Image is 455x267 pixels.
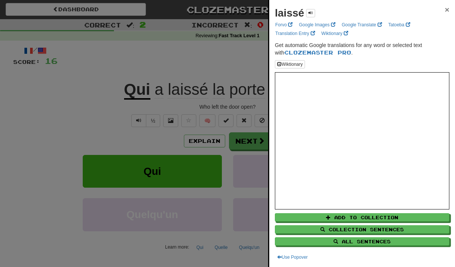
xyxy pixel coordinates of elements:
[275,253,310,261] button: Use Popover
[273,29,317,38] a: Translation Entry
[275,60,305,68] button: Wiktionary
[386,21,413,29] a: Tatoeba
[275,41,449,56] p: Get automatic Google translations for any word or selected text with .
[275,237,449,246] button: All Sentences
[297,21,338,29] a: Google Images
[319,29,350,38] a: Wiktionary
[445,5,449,14] span: ×
[445,6,449,14] button: Close
[275,213,449,221] button: Add to Collection
[284,49,351,56] a: Clozemaster Pro
[340,21,384,29] a: Google Translate
[275,225,449,234] button: Collection Sentences
[275,7,304,19] strong: laissé
[273,21,295,29] a: Forvo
